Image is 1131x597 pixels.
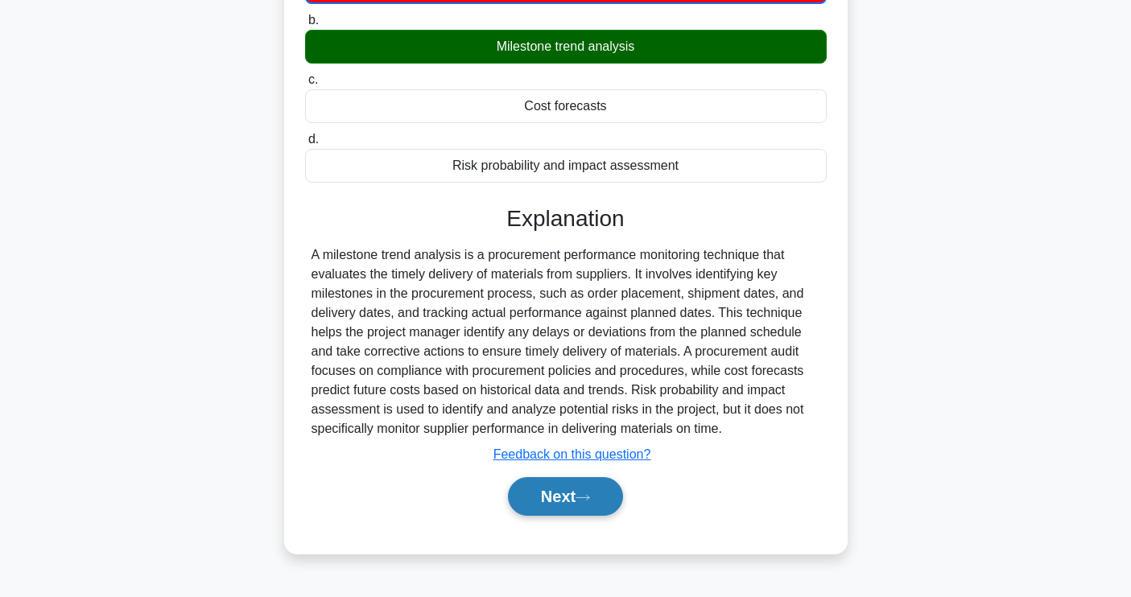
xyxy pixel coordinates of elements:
[312,245,820,438] div: A milestone trend analysis is a procurement performance monitoring technique that evaluates the t...
[493,447,651,461] a: Feedback on this question?
[508,477,623,516] button: Next
[305,30,827,64] div: Milestone trend analysis
[308,13,319,27] span: b.
[308,132,319,146] span: d.
[305,149,827,183] div: Risk probability and impact assessment
[305,89,827,123] div: Cost forecasts
[308,72,318,86] span: c.
[315,205,817,233] h3: Explanation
